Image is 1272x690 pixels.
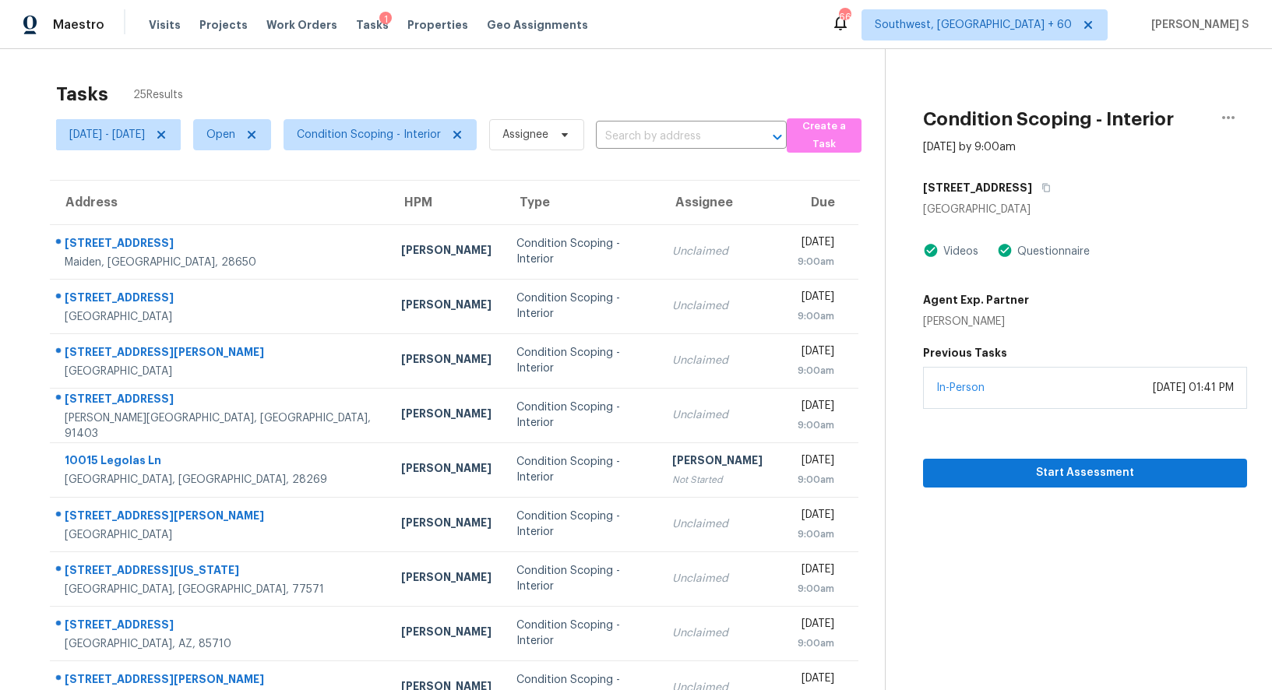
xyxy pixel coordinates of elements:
[797,526,835,542] div: 9:00am
[923,139,1016,155] div: [DATE] by 9:00am
[797,507,835,526] div: [DATE]
[923,459,1247,488] button: Start Assessment
[65,235,376,255] div: [STREET_ADDRESS]
[1153,380,1234,396] div: [DATE] 01:41 PM
[923,345,1247,361] h5: Previous Tasks
[401,460,492,480] div: [PERSON_NAME]
[56,86,108,102] h2: Tasks
[65,582,376,597] div: [GEOGRAPHIC_DATA], [GEOGRAPHIC_DATA], 77571
[797,308,835,324] div: 9:00am
[923,180,1032,195] h5: [STREET_ADDRESS]
[660,181,784,224] th: Assignee
[875,17,1072,33] span: Southwest, [GEOGRAPHIC_DATA] + 60
[65,391,376,410] div: [STREET_ADDRESS]
[797,562,835,581] div: [DATE]
[997,242,1013,259] img: Artifact Present Icon
[516,563,648,594] div: Condition Scoping - Interior
[787,118,862,153] button: Create a Task
[502,127,548,143] span: Assignee
[401,242,492,262] div: [PERSON_NAME]
[65,508,376,527] div: [STREET_ADDRESS][PERSON_NAME]
[401,515,492,534] div: [PERSON_NAME]
[797,289,835,308] div: [DATE]
[516,290,648,322] div: Condition Scoping - Interior
[672,571,771,586] div: Unclaimed
[65,309,376,325] div: [GEOGRAPHIC_DATA]
[797,452,835,472] div: [DATE]
[65,410,376,442] div: [PERSON_NAME][GEOGRAPHIC_DATA], [GEOGRAPHIC_DATA], 91403
[266,17,337,33] span: Work Orders
[199,17,248,33] span: Projects
[149,17,181,33] span: Visits
[784,181,859,224] th: Due
[936,463,1235,483] span: Start Assessment
[939,244,978,259] div: Videos
[65,255,376,270] div: Maiden, [GEOGRAPHIC_DATA], 28650
[65,364,376,379] div: [GEOGRAPHIC_DATA]
[297,127,441,143] span: Condition Scoping - Interior
[672,244,771,259] div: Unclaimed
[401,569,492,589] div: [PERSON_NAME]
[379,12,392,27] div: 1
[797,417,835,433] div: 9:00am
[487,17,588,33] span: Geo Assignments
[516,236,648,267] div: Condition Scoping - Interior
[65,562,376,582] div: [STREET_ADDRESS][US_STATE]
[797,343,835,363] div: [DATE]
[1032,174,1053,202] button: Copy Address
[206,127,235,143] span: Open
[923,202,1247,217] div: [GEOGRAPHIC_DATA]
[401,297,492,316] div: [PERSON_NAME]
[407,17,468,33] span: Properties
[923,242,939,259] img: Artifact Present Icon
[936,382,985,393] a: In-Person
[53,17,104,33] span: Maestro
[356,19,389,30] span: Tasks
[516,509,648,540] div: Condition Scoping - Interior
[672,625,771,641] div: Unclaimed
[516,345,648,376] div: Condition Scoping - Interior
[923,292,1029,308] h5: Agent Exp. Partner
[65,344,376,364] div: [STREET_ADDRESS][PERSON_NAME]
[65,617,376,636] div: [STREET_ADDRESS]
[516,454,648,485] div: Condition Scoping - Interior
[672,472,771,488] div: Not Started
[797,581,835,597] div: 9:00am
[923,314,1029,329] div: [PERSON_NAME]
[797,472,835,488] div: 9:00am
[65,452,376,472] div: 10015 Legolas Ln
[516,400,648,431] div: Condition Scoping - Interior
[766,126,788,148] button: Open
[1013,244,1090,259] div: Questionnaire
[797,234,835,254] div: [DATE]
[923,111,1174,127] h2: Condition Scoping - Interior
[401,406,492,425] div: [PERSON_NAME]
[795,118,854,153] span: Create a Task
[1145,17,1249,33] span: [PERSON_NAME] S
[65,290,376,309] div: [STREET_ADDRESS]
[389,181,504,224] th: HPM
[65,472,376,488] div: [GEOGRAPHIC_DATA], [GEOGRAPHIC_DATA], 28269
[401,351,492,371] div: [PERSON_NAME]
[797,363,835,378] div: 9:00am
[401,624,492,643] div: [PERSON_NAME]
[797,398,835,417] div: [DATE]
[672,353,771,368] div: Unclaimed
[797,671,835,690] div: [DATE]
[504,181,661,224] th: Type
[797,254,835,269] div: 9:00am
[50,181,389,224] th: Address
[839,9,850,25] div: 666
[672,452,771,472] div: [PERSON_NAME]
[516,618,648,649] div: Condition Scoping - Interior
[797,616,835,635] div: [DATE]
[69,127,145,143] span: [DATE] - [DATE]
[596,125,743,149] input: Search by address
[797,635,835,651] div: 9:00am
[65,527,376,543] div: [GEOGRAPHIC_DATA]
[65,636,376,652] div: [GEOGRAPHIC_DATA], AZ, 85710
[672,407,771,423] div: Unclaimed
[672,516,771,532] div: Unclaimed
[133,87,183,103] span: 25 Results
[672,298,771,314] div: Unclaimed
